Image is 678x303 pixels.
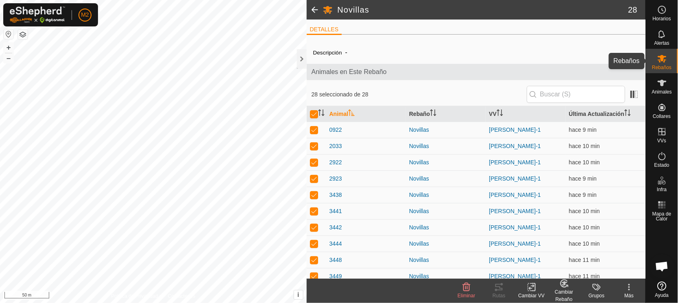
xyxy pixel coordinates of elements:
[497,111,503,117] p-sorticon: Activar para ordenar
[653,16,671,21] span: Horarios
[297,291,299,298] span: i
[348,111,355,117] p-sorticon: Activar para ordenar
[318,111,325,117] p-sorticon: Activar para ordenar
[489,175,541,182] a: [PERSON_NAME]-1
[569,175,597,182] span: 19 sept 2025, 15:39
[313,50,342,56] label: Descripción
[489,273,541,279] a: [PERSON_NAME]-1
[569,224,600,231] span: 19 sept 2025, 15:38
[489,208,541,214] a: [PERSON_NAME]-1
[654,41,669,46] span: Alertas
[294,290,303,299] button: i
[652,89,672,94] span: Animales
[81,11,89,19] span: M2
[329,158,342,167] span: 2922
[654,163,669,168] span: Estado
[4,29,13,39] button: Restablecer Mapa
[657,138,666,143] span: VVs
[569,159,600,166] span: 19 sept 2025, 15:38
[486,106,565,122] th: VV
[489,240,541,247] a: [PERSON_NAME]-1
[489,159,541,166] a: [PERSON_NAME]-1
[655,293,669,298] span: Ayuda
[489,257,541,263] a: [PERSON_NAME]-1
[624,111,631,117] p-sorticon: Activar para ordenar
[329,191,342,199] span: 3438
[409,272,482,281] div: Novillas
[652,65,671,70] span: Rebaños
[646,278,678,301] a: Ayuda
[489,126,541,133] a: [PERSON_NAME]-1
[650,254,674,279] div: Chat abierto
[329,223,342,232] span: 3442
[458,293,475,299] span: Eliminar
[409,142,482,150] div: Novillas
[4,43,13,52] button: +
[326,106,406,122] th: Animal
[342,46,351,59] span: -
[312,67,641,77] span: Animales en Este Rebaño
[329,272,342,281] span: 3449
[409,223,482,232] div: Novillas
[569,208,600,214] span: 19 sept 2025, 15:38
[569,257,600,263] span: 19 sept 2025, 15:38
[307,25,342,35] li: DETALLES
[489,143,541,149] a: [PERSON_NAME]-1
[527,86,625,103] input: Buscar (S)
[628,4,637,16] span: 28
[580,292,613,299] div: Grupos
[409,240,482,248] div: Novillas
[548,288,580,303] div: Cambiar Rebaño
[430,111,436,117] p-sorticon: Activar para ordenar
[18,30,28,39] button: Capas del Mapa
[4,53,13,63] button: –
[648,211,676,221] span: Mapa de Calor
[168,292,195,300] a: Contáctenos
[409,256,482,264] div: Novillas
[569,273,600,279] span: 19 sept 2025, 15:38
[111,292,158,300] a: Política de Privacidad
[657,187,667,192] span: Infra
[406,106,486,122] th: Rebaño
[329,142,342,150] span: 2033
[489,224,541,231] a: [PERSON_NAME]-1
[566,106,645,122] th: Última Actualización
[515,292,548,299] div: Cambiar VV
[569,240,600,247] span: 19 sept 2025, 15:39
[329,240,342,248] span: 3444
[329,174,342,183] span: 2923
[483,292,515,299] div: Rutas
[409,191,482,199] div: Novillas
[409,158,482,167] div: Novillas
[569,192,597,198] span: 19 sept 2025, 15:39
[653,114,671,119] span: Collares
[409,174,482,183] div: Novillas
[569,143,600,149] span: 19 sept 2025, 15:38
[409,126,482,134] div: Novillas
[329,207,342,216] span: 3441
[329,256,342,264] span: 3448
[10,7,65,23] img: Logo Gallagher
[489,192,541,198] a: [PERSON_NAME]-1
[329,126,342,134] span: 0922
[613,292,645,299] div: Más
[338,5,628,15] h2: Novillas
[312,90,527,99] span: 28 seleccionado de 28
[569,126,597,133] span: 19 sept 2025, 15:40
[409,207,482,216] div: Novillas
